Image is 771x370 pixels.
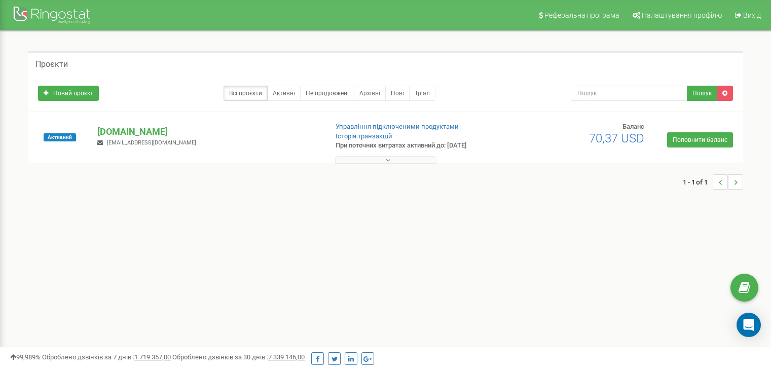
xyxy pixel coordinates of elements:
nav: ... [683,164,743,200]
a: Управління підключеними продуктами [336,123,459,130]
button: Пошук [687,86,717,101]
span: Активний [44,133,76,141]
u: 1 719 357,00 [134,353,171,361]
a: Поповнити баланс [667,132,733,147]
a: Всі проєкти [224,86,268,101]
a: Архівні [354,86,386,101]
a: Нові [385,86,410,101]
a: Новий проєкт [38,86,99,101]
span: 99,989% [10,353,41,361]
span: [EMAIL_ADDRESS][DOMAIN_NAME] [107,139,196,146]
span: Вихід [743,11,761,19]
a: Тріал [409,86,435,101]
a: Історія транзакцій [336,132,392,140]
p: [DOMAIN_NAME] [97,125,319,138]
span: Оброблено дзвінків за 7 днів : [42,353,171,361]
span: Баланс [622,123,644,130]
input: Пошук [571,86,687,101]
p: При поточних витратах активний до: [DATE] [336,141,498,151]
span: 1 - 1 of 1 [683,174,713,190]
u: 7 339 146,00 [268,353,305,361]
div: Open Intercom Messenger [737,313,761,337]
h5: Проєкти [35,60,68,69]
a: Активні [267,86,301,101]
span: 70,37 USD [589,131,644,145]
a: Не продовжені [300,86,354,101]
span: Реферальна програма [544,11,619,19]
span: Налаштування профілю [642,11,722,19]
span: Оброблено дзвінків за 30 днів : [172,353,305,361]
